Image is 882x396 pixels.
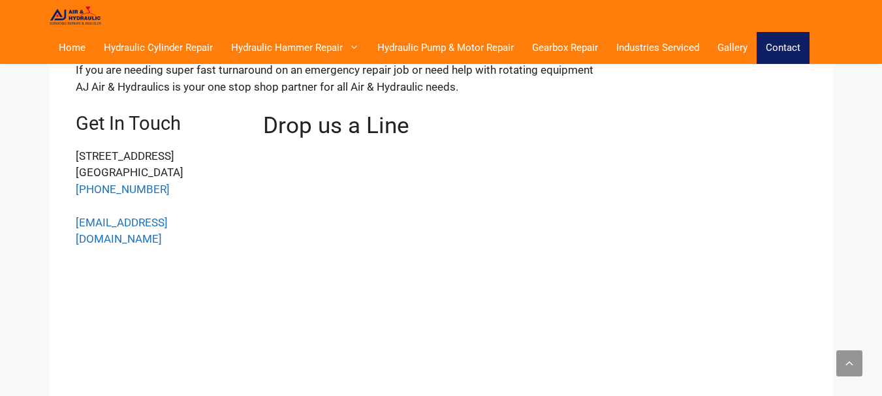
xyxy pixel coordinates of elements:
[76,148,244,198] p: [STREET_ADDRESS] [GEOGRAPHIC_DATA]
[76,62,807,95] p: If you are needing super fast turnaround on an emergency repair job or need help with rotating eq...
[607,32,708,64] a: Industries Serviced
[836,350,862,376] a: Scroll back to top
[708,32,757,64] a: Gallery
[368,32,523,64] a: Hydraulic Pump & Motor Repair
[50,32,95,64] a: Home
[757,32,810,64] a: Contact
[263,112,807,140] h2: Drop us a Line
[76,112,244,135] h3: Get In Touch
[523,32,607,64] a: Gearbox Repair
[222,32,368,64] a: Hydraulic Hammer Repair
[76,183,170,196] a: [PHONE_NUMBER]
[76,216,168,246] a: [EMAIL_ADDRESS][DOMAIN_NAME]
[95,32,222,64] a: Hydraulic Cylinder Repair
